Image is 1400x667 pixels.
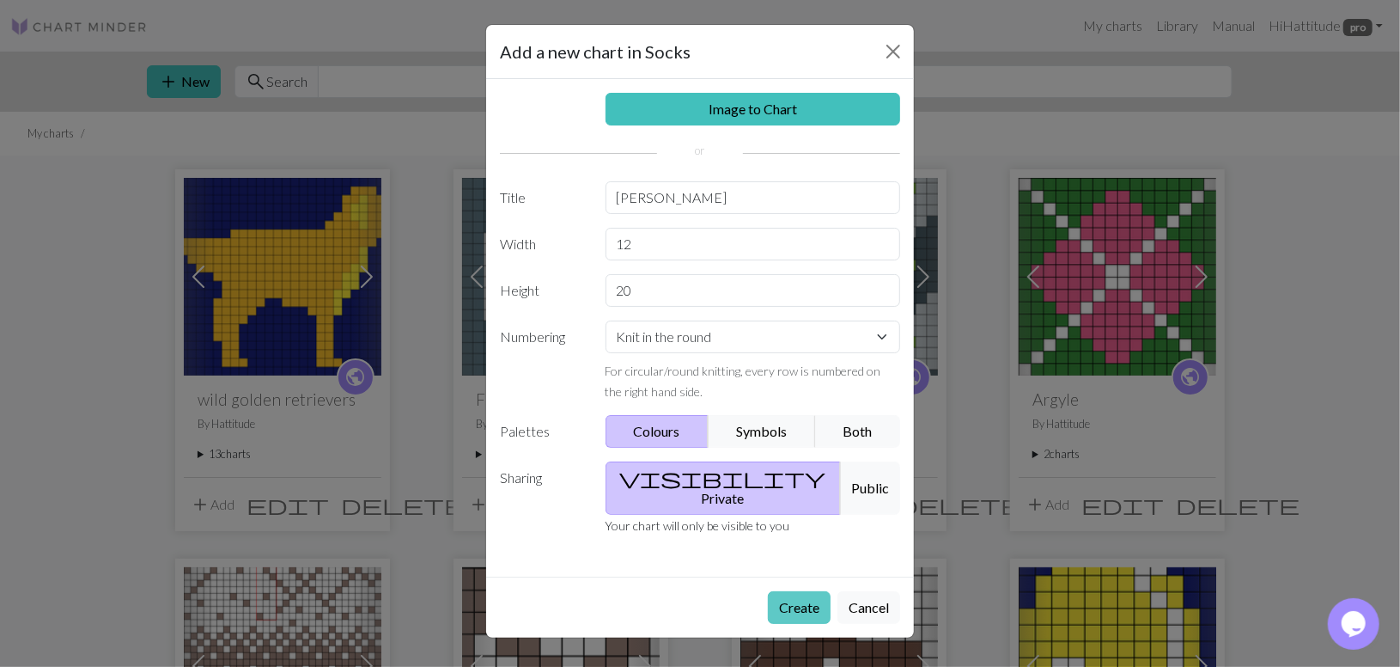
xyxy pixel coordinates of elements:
button: Private [606,462,842,515]
a: Image to Chart [606,93,901,125]
label: Width [490,228,595,260]
button: Create [768,591,831,624]
iframe: chat widget [1328,598,1383,650]
label: Numbering [490,321,595,401]
button: Colours [606,415,709,448]
span: visibility [619,466,825,490]
button: Symbols [708,415,816,448]
label: Height [490,274,595,307]
small: For circular/round knitting, every row is numbered on the right hand side. [606,364,881,399]
button: Both [815,415,901,448]
small: Your chart will only be visible to you [606,518,790,533]
button: Cancel [837,591,900,624]
label: Palettes [490,415,595,448]
h5: Add a new chart in Socks [500,39,691,64]
button: Close [880,38,907,65]
button: Public [840,462,900,515]
label: Title [490,181,595,214]
label: Sharing [490,462,595,515]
